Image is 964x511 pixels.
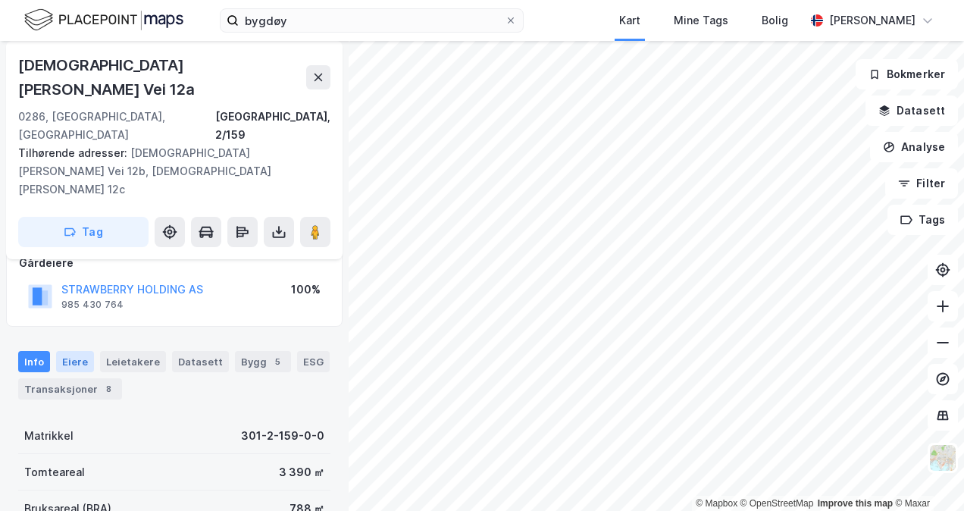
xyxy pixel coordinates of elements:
div: Bygg [235,351,291,372]
button: Filter [885,168,958,199]
div: ESG [297,351,330,372]
div: 100% [291,281,321,299]
div: Kart [619,11,640,30]
a: Mapbox [696,498,737,509]
button: Bokmerker [856,59,958,89]
button: Analyse [870,132,958,162]
div: Leietakere [100,351,166,372]
div: Gårdeiere [19,254,330,272]
div: Bolig [762,11,788,30]
div: Matrikkel [24,427,74,445]
iframe: Chat Widget [888,438,964,511]
div: 0286, [GEOGRAPHIC_DATA], [GEOGRAPHIC_DATA] [18,108,215,144]
div: 8 [101,381,116,397]
div: 5 [270,354,285,369]
div: Info [18,351,50,372]
span: Tilhørende adresser: [18,146,130,159]
div: Eiere [56,351,94,372]
div: Datasett [172,351,229,372]
div: [DEMOGRAPHIC_DATA][PERSON_NAME] Vei 12a [18,53,306,102]
div: 301-2-159-0-0 [241,427,324,445]
button: Tag [18,217,149,247]
div: Mine Tags [674,11,728,30]
div: [PERSON_NAME] [829,11,915,30]
div: Transaksjoner [18,378,122,400]
button: Datasett [865,96,958,126]
div: [GEOGRAPHIC_DATA], 2/159 [215,108,330,144]
div: Tomteareal [24,463,85,481]
div: 3 390 ㎡ [279,463,324,481]
a: OpenStreetMap [740,498,814,509]
img: logo.f888ab2527a4732fd821a326f86c7f29.svg [24,7,183,33]
div: [DEMOGRAPHIC_DATA][PERSON_NAME] Vei 12b, [DEMOGRAPHIC_DATA][PERSON_NAME] 12c [18,144,318,199]
div: 985 430 764 [61,299,124,311]
button: Tags [887,205,958,235]
input: Søk på adresse, matrikkel, gårdeiere, leietakere eller personer [239,9,505,32]
a: Improve this map [818,498,893,509]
